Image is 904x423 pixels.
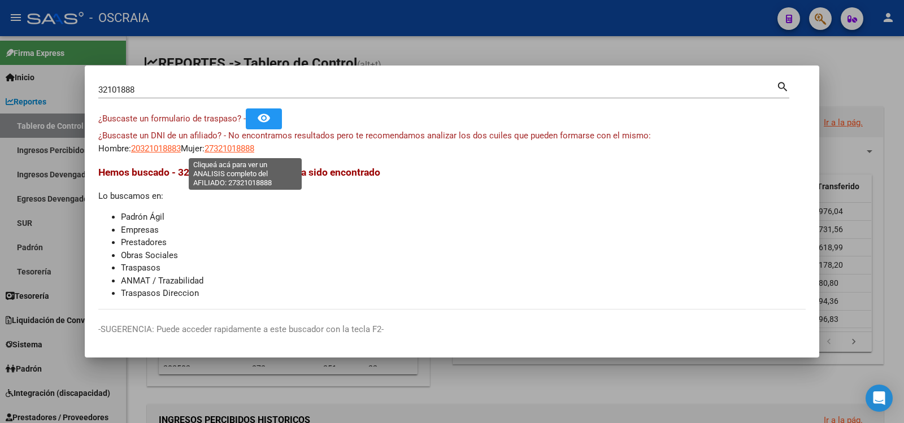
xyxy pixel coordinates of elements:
[98,114,246,124] span: ¿Buscaste un formulario de traspaso? -
[98,130,651,141] span: ¿Buscaste un DNI de un afiliado? - No encontramos resultados pero te recomendamos analizar los do...
[121,224,806,237] li: Empresas
[121,211,806,224] li: Padrón Ágil
[131,143,181,154] span: 20321018883
[98,167,380,178] span: Hemos buscado - 32101888 - y el mismo no ha sido encontrado
[776,79,789,93] mat-icon: search
[121,236,806,249] li: Prestadores
[121,274,806,287] li: ANMAT / Trazabilidad
[98,323,806,336] p: -SUGERENCIA: Puede acceder rapidamente a este buscador con la tecla F2-
[121,249,806,262] li: Obras Sociales
[121,261,806,274] li: Traspasos
[98,129,806,155] div: Hombre: Mujer:
[98,165,806,300] div: Lo buscamos en:
[205,143,254,154] span: 27321018888
[257,111,271,125] mat-icon: remove_red_eye
[121,287,806,300] li: Traspasos Direccion
[866,385,893,412] div: Open Intercom Messenger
